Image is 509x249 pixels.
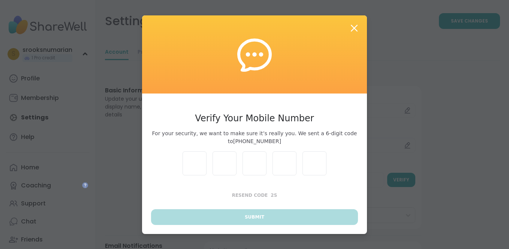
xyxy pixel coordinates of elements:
iframe: Spotlight [82,182,88,188]
span: Resend Code [232,193,268,198]
button: Resend Code2s [151,187,358,203]
span: Submit [245,214,264,220]
h3: Verify Your Mobile Number [151,112,358,125]
span: 2 s [271,193,277,198]
span: For your security, we want to make sure it’s really you. We sent a 6-digit code to [PHONE_NUMBER] [151,130,358,145]
button: Submit [151,209,358,225]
